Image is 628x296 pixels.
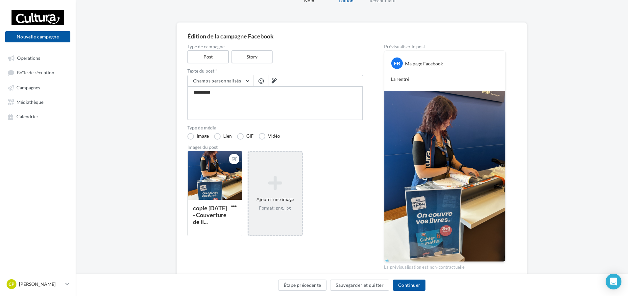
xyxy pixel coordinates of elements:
span: CP [9,281,14,287]
label: Image [187,133,209,140]
div: La prévisualisation est non-contractuelle [384,262,506,270]
a: CP [PERSON_NAME] [5,278,70,290]
p: [PERSON_NAME] [19,281,63,287]
div: Prévisualiser le post [384,44,506,49]
div: Open Intercom Messenger [606,274,621,289]
div: Ma page Facebook [405,60,443,67]
label: GIF [237,133,254,140]
span: Calendrier [16,114,38,120]
span: Opérations [17,55,40,61]
a: Campagnes [4,81,72,93]
div: Édition de la campagne Facebook [187,33,516,39]
div: FB [391,57,403,69]
label: Story [231,50,273,63]
a: Médiathèque [4,96,72,108]
span: Champs personnalisés [193,78,241,83]
label: Lien [214,133,232,140]
a: Boîte de réception [4,66,72,79]
a: Opérations [4,52,72,64]
label: Type de média [187,125,363,130]
span: Campagnes [16,85,40,90]
div: Images du post [187,145,363,149]
a: Calendrier [4,110,72,122]
span: Boîte de réception [17,70,54,76]
button: Continuer [393,280,425,291]
button: Sauvegarder et quitter [330,280,389,291]
div: copie [DATE] - Couverture de li... [193,204,227,225]
label: Vidéo [259,133,280,140]
button: Étape précédente [278,280,327,291]
button: Nouvelle campagne [5,31,70,42]
label: Texte du post * [187,69,363,73]
label: Type de campagne [187,44,363,49]
span: Médiathèque [16,99,43,105]
label: Post [187,50,229,63]
p: La rentré [391,76,499,82]
button: Champs personnalisés [188,75,253,86]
